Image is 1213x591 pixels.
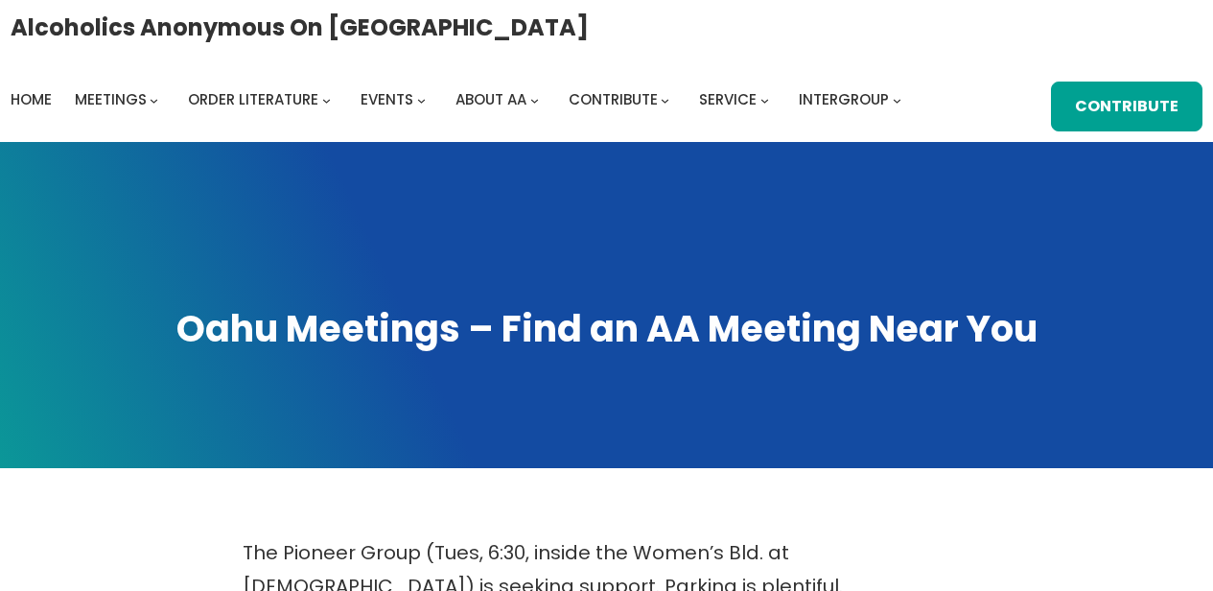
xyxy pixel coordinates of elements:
a: Contribute [1051,82,1202,131]
span: Meetings [75,89,147,109]
button: Contribute submenu [661,95,669,104]
span: Intergroup [799,89,889,109]
button: Service submenu [760,95,769,104]
button: Meetings submenu [150,95,158,104]
button: Intergroup submenu [893,95,901,104]
button: Order Literature submenu [322,95,331,104]
a: Home [11,86,52,113]
a: About AA [455,86,526,113]
a: Events [361,86,413,113]
span: Service [699,89,757,109]
button: Events submenu [417,95,426,104]
span: Home [11,89,52,109]
a: Intergroup [799,86,889,113]
a: Alcoholics Anonymous on [GEOGRAPHIC_DATA] [11,7,589,48]
a: Contribute [569,86,658,113]
button: About AA submenu [530,95,539,104]
nav: Intergroup [11,86,908,113]
span: About AA [455,89,526,109]
a: Service [699,86,757,113]
span: Events [361,89,413,109]
span: Order Literature [188,89,318,109]
h1: Oahu Meetings – Find an AA Meeting Near You [19,304,1194,354]
span: Contribute [569,89,658,109]
a: Meetings [75,86,147,113]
